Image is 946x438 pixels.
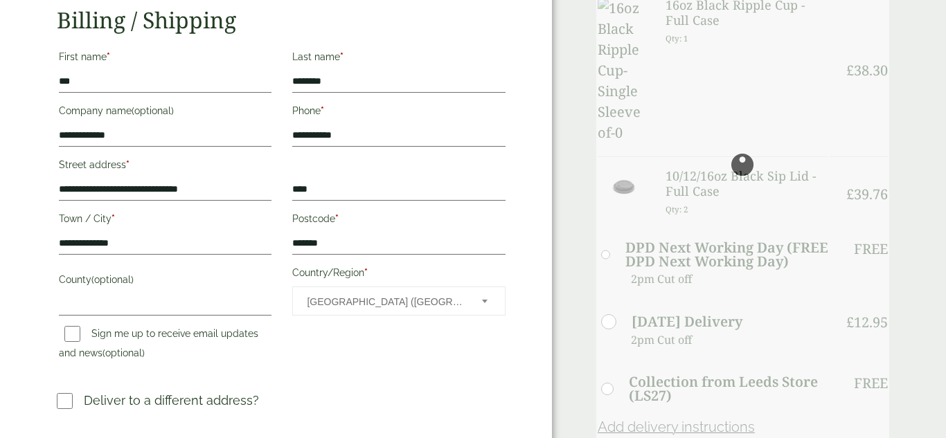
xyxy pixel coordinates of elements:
[292,286,505,316] span: Country/Region
[91,274,134,285] span: (optional)
[107,51,110,62] abbr: required
[364,267,368,278] abbr: required
[102,347,145,358] span: (optional)
[59,47,271,71] label: First name
[307,287,463,316] span: United Kingdom (UK)
[292,101,505,125] label: Phone
[126,159,130,170] abbr: required
[132,105,174,116] span: (optional)
[335,213,339,224] abbr: required
[57,7,508,33] h2: Billing / Shipping
[292,209,505,232] label: Postcode
[321,105,324,116] abbr: required
[292,263,505,286] label: Country/Region
[292,47,505,71] label: Last name
[111,213,115,224] abbr: required
[59,270,271,293] label: County
[84,391,259,410] p: Deliver to a different address?
[59,155,271,179] label: Street address
[64,326,80,342] input: Sign me up to receive email updates and news(optional)
[59,209,271,232] label: Town / City
[59,328,258,363] label: Sign me up to receive email updates and news
[59,101,271,125] label: Company name
[340,51,343,62] abbr: required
